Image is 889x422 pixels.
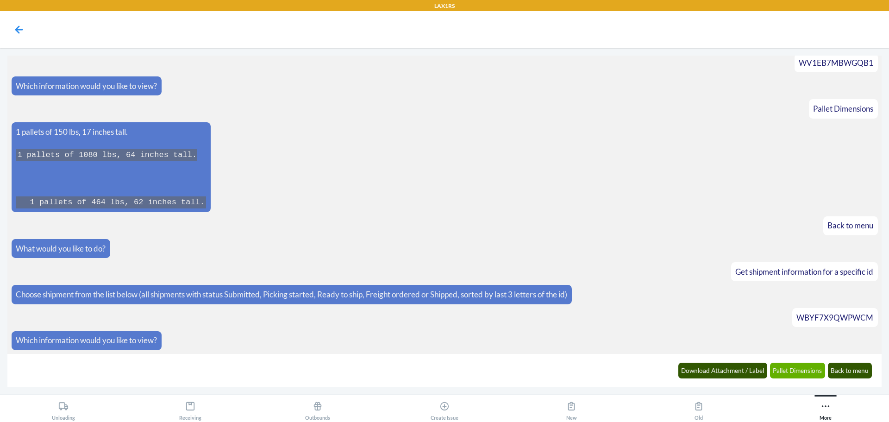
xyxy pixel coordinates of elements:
div: Unloading [52,397,75,421]
button: Download Attachment / Label [678,363,768,378]
div: Receiving [179,397,201,421]
button: Receiving [127,395,254,421]
div: Old [694,397,704,421]
button: Create Issue [381,395,508,421]
button: New [508,395,635,421]
p: What would you like to do? [16,243,106,255]
p: Choose shipment from the list below (all shipments with status Submitted, Picking started, Ready ... [16,289,567,301]
span: Get shipment information for a specific id [735,267,873,277]
code: 1 pallets of 1080 lbs, 64 inches tall. 1 pallets of 464 lbs, 62 inches tall. [16,149,206,208]
div: New [566,397,577,421]
button: Old [635,395,762,421]
p: LAX1RS [434,2,455,10]
span: Pallet Dimensions [813,104,873,113]
p: 1 pallets of 150 lbs, 17 inches tall. [16,126,206,138]
span: WV1EB7MBWGQB1 [799,58,873,68]
p: Which information would you like to view? [16,80,157,92]
div: Create Issue [431,397,458,421]
div: Outbounds [305,397,330,421]
button: Pallet Dimensions [770,363,826,378]
div: More [820,397,832,421]
span: Back to menu [827,220,873,230]
button: Outbounds [254,395,381,421]
button: More [762,395,889,421]
button: Back to menu [828,363,872,378]
span: WBYF7X9QWPWCM [796,313,873,322]
p: Which information would you like to view? [16,334,157,346]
